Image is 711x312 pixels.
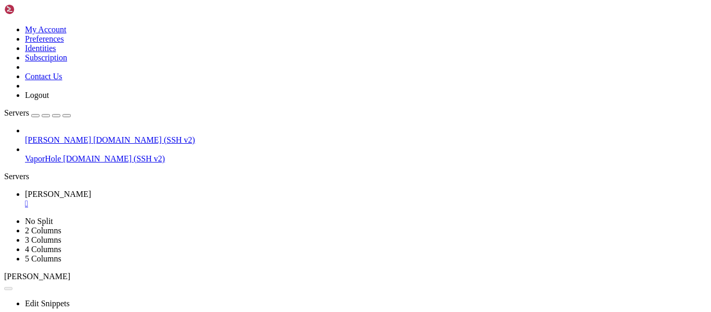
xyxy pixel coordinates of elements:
a: 5 Columns [25,254,61,263]
a: My Account [25,25,67,34]
span: [PERSON_NAME] [25,190,91,198]
span: [DOMAIN_NAME] (SSH v2) [63,154,165,163]
a: Contact Us [25,72,62,81]
a: Servers [4,108,71,117]
span: Servers [4,108,29,117]
li: VaporHole [DOMAIN_NAME] (SSH v2) [25,145,707,164]
span: VaporHole [25,154,61,163]
span: [PERSON_NAME] [4,272,70,281]
div: Servers [4,172,707,181]
span: [PERSON_NAME] [25,135,91,144]
a: VaporHole [DOMAIN_NAME] (SSH v2) [25,154,707,164]
a: 4 Columns [25,245,61,254]
a: No Split [25,217,53,226]
a: [PERSON_NAME] [DOMAIN_NAME] (SSH v2) [25,135,707,145]
a: Identities [25,44,56,53]
a: Logout [25,91,49,99]
a: Preferences [25,34,64,43]
a: Ali [25,190,707,208]
a: 2 Columns [25,226,61,235]
a:  [25,199,707,208]
a: Subscription [25,53,67,62]
span: [DOMAIN_NAME] (SSH v2) [93,135,195,144]
li: [PERSON_NAME] [DOMAIN_NAME] (SSH v2) [25,126,707,145]
a: 3 Columns [25,235,61,244]
a: Edit Snippets [25,299,70,308]
img: Shellngn [4,4,64,15]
